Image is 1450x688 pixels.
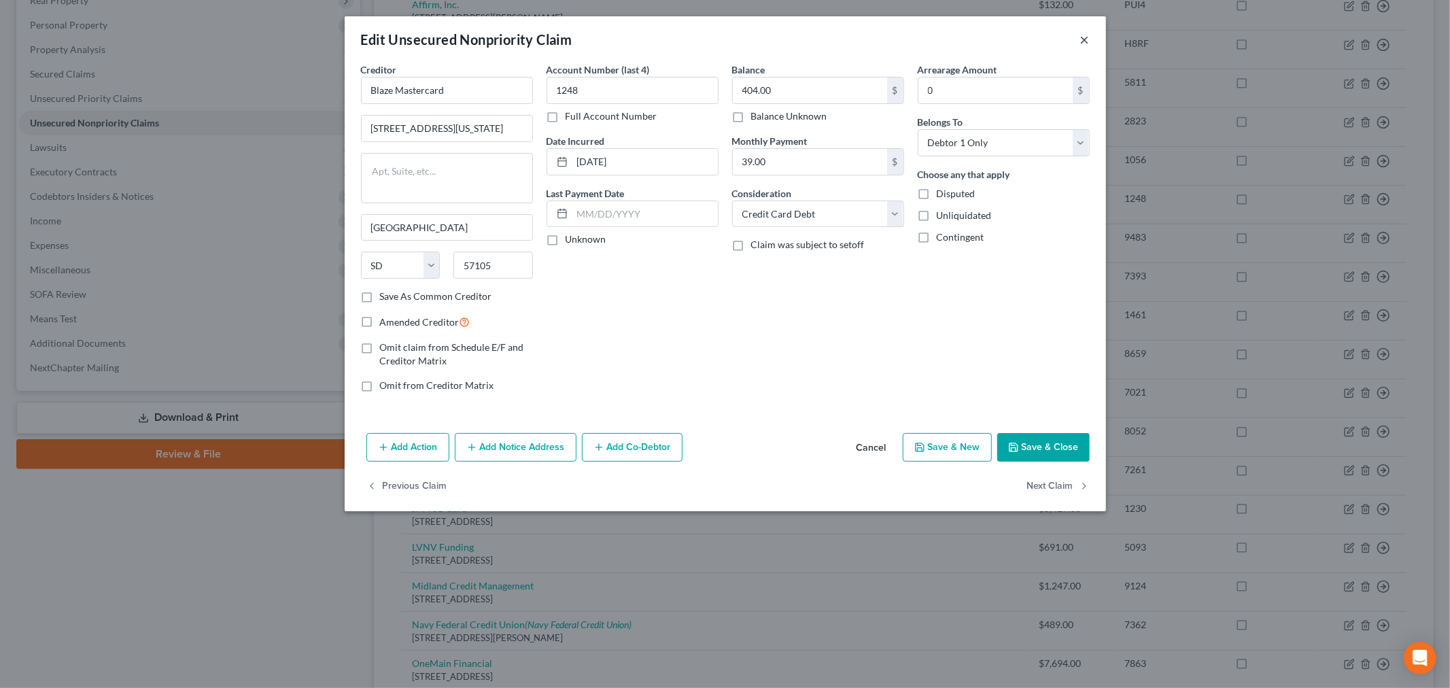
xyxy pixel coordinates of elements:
input: Enter address... [362,116,532,141]
button: Add Notice Address [455,433,576,462]
div: $ [887,149,903,175]
input: Enter city... [362,215,532,241]
button: Save & Close [997,433,1090,462]
input: XXXX [547,77,719,104]
input: Search creditor by name... [361,77,533,104]
button: Previous Claim [366,472,447,501]
button: Add Action [366,433,449,462]
label: Unknown [566,233,606,246]
button: × [1080,31,1090,48]
label: Date Incurred [547,134,605,148]
input: MM/DD/YYYY [572,201,718,227]
input: 0.00 [918,78,1073,103]
input: 0.00 [733,78,887,103]
span: Amended Creditor [380,316,460,328]
label: Account Number (last 4) [547,63,650,77]
input: 0.00 [733,149,887,175]
label: Arrearage Amount [918,63,997,77]
input: MM/DD/YYYY [572,149,718,175]
label: Balance [732,63,765,77]
span: Unliquidated [937,209,992,221]
label: Monthly Payment [732,134,808,148]
span: Omit claim from Schedule E/F and Creditor Matrix [380,341,524,366]
button: Save & New [903,433,992,462]
button: Add Co-Debtor [582,433,683,462]
label: Last Payment Date [547,186,625,201]
label: Choose any that apply [918,167,1010,182]
label: Balance Unknown [751,109,827,123]
span: Claim was subject to setoff [751,239,865,250]
button: Next Claim [1027,472,1090,501]
label: Full Account Number [566,109,657,123]
div: Edit Unsecured Nonpriority Claim [361,30,572,49]
label: Consideration [732,186,792,201]
span: Contingent [937,231,984,243]
label: Save As Common Creditor [380,290,492,303]
button: Cancel [846,434,897,462]
span: Creditor [361,64,397,75]
span: Omit from Creditor Matrix [380,379,494,391]
div: Open Intercom Messenger [1404,642,1436,674]
span: Disputed [937,188,976,199]
div: $ [887,78,903,103]
span: Belongs To [918,116,963,128]
input: Enter zip... [453,252,533,279]
div: $ [1073,78,1089,103]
